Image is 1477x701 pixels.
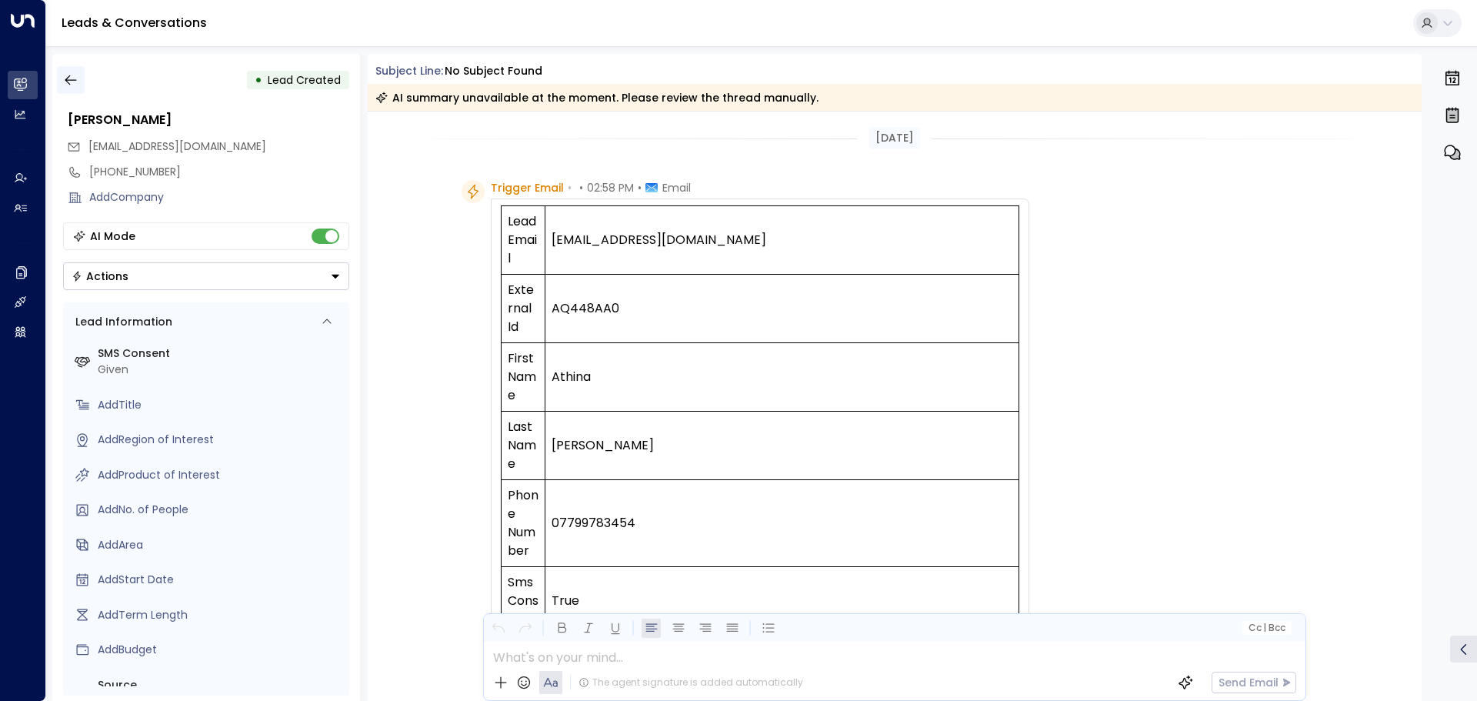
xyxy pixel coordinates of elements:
div: AddStart Date [98,572,343,588]
span: Email [662,180,691,195]
div: [DATE] [869,127,920,149]
span: | [1263,623,1266,633]
span: ak.vanderschouw@gmail.com [88,139,266,155]
span: 02:58 PM [587,180,634,195]
button: Cc|Bcc [1242,621,1291,636]
td: True [545,567,1019,636]
div: [PERSON_NAME] [68,111,349,129]
div: Button group with a nested menu [63,262,349,290]
span: • [568,180,572,195]
div: AddArea [98,537,343,553]
div: AddTitle [98,397,343,413]
div: AddBudget [98,642,343,658]
td: AQ448AA0 [545,275,1019,343]
td: [EMAIL_ADDRESS][DOMAIN_NAME] [545,206,1019,275]
div: AddNo. of People [98,502,343,518]
td: 07799783454 [545,480,1019,567]
span: Cc Bcc [1248,623,1285,633]
td: First Name [501,343,545,412]
span: Subject Line: [375,63,443,78]
div: AddProduct of Interest [98,467,343,483]
button: Undo [488,619,508,638]
span: Trigger Email [491,180,564,195]
td: Phone Number [501,480,545,567]
button: Actions [63,262,349,290]
div: The agent signature is added automatically [578,676,803,689]
div: AddTerm Length [98,607,343,623]
td: Lead Email [501,206,545,275]
span: [EMAIL_ADDRESS][DOMAIN_NAME] [88,139,266,154]
div: AI Mode [90,229,135,244]
div: Given [98,362,343,378]
div: No subject found [445,63,542,79]
td: [PERSON_NAME] [545,412,1019,480]
a: Leads & Conversations [62,14,207,32]
td: Athina [545,343,1019,412]
span: Lead Created [268,72,341,88]
td: External Id [501,275,545,343]
div: AI summary unavailable at the moment. Please review the thread manually. [375,90,819,105]
td: Sms Consent [501,567,545,636]
span: • [638,180,642,195]
td: Last Name [501,412,545,480]
span: • [579,180,583,195]
button: Redo [515,619,535,638]
div: [PHONE_NUMBER] [89,164,349,180]
label: Source [98,677,343,693]
div: Lead Information [70,314,172,330]
div: • [255,66,262,94]
div: AddCompany [89,189,349,205]
label: SMS Consent [98,345,343,362]
div: AddRegion of Interest [98,432,343,448]
div: Actions [72,269,128,283]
